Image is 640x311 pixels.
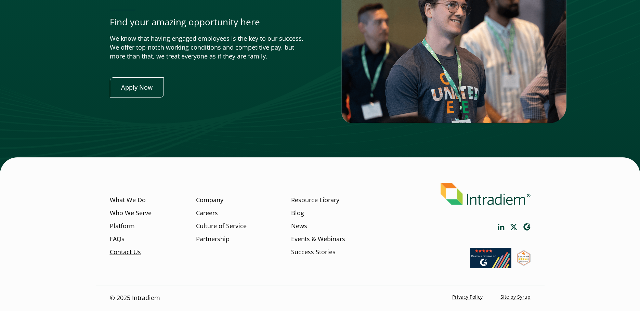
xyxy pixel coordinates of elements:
[196,222,247,231] a: Culture of Service
[517,259,531,268] a: Link opens in a new window
[523,223,531,231] a: Link opens in a new window
[291,209,304,218] a: Blog
[498,224,505,230] a: Link opens in a new window
[110,16,306,28] p: Find your amazing opportunity here
[110,209,152,218] a: Who We Serve
[110,248,141,257] a: Contact Us
[470,248,511,268] img: Read our reviews on G2
[500,294,531,300] a: Site by Syrup
[110,235,125,244] a: FAQs
[110,294,160,303] p: © 2025 Intradiem
[196,235,230,244] a: Partnership
[517,250,531,266] img: SourceForge User Reviews
[291,235,345,244] a: Events & Webinars
[441,183,531,205] img: Intradiem
[452,294,483,300] a: Privacy Policy
[110,77,164,98] a: Apply Now
[291,248,336,257] a: Success Stories
[110,34,306,61] p: We know that having engaged employees is the key to our success. We offer top-notch working condi...
[470,262,511,270] a: Link opens in a new window
[196,196,223,205] a: Company
[291,222,307,231] a: News
[110,222,135,231] a: Platform
[510,224,518,230] a: Link opens in a new window
[291,196,339,205] a: Resource Library
[196,209,218,218] a: Careers
[110,196,146,205] a: What We Do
